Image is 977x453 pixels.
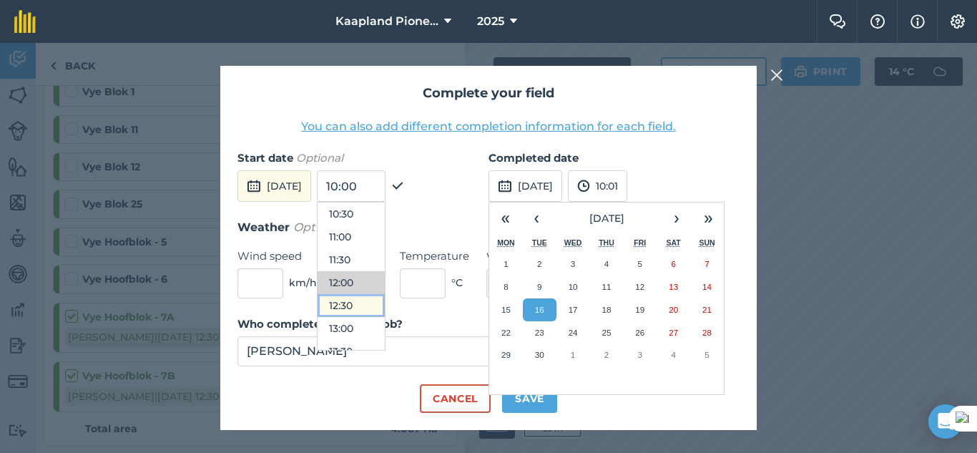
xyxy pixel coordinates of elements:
abbr: 5 September 2025 [638,259,642,268]
img: svg+xml;base64,PHN2ZyB4bWxucz0iaHR0cDovL3d3dy53My5vcmcvMjAwMC9zdmciIHdpZHRoPSIxOCIgaGVpZ2h0PSIyNC... [391,177,404,195]
abbr: Saturday [667,238,681,247]
abbr: 25 September 2025 [602,328,611,337]
abbr: 2 October 2025 [604,350,609,359]
strong: Who completed the field job? [237,317,403,331]
abbr: 1 September 2025 [504,259,508,268]
button: 14 September 2025 [690,276,724,298]
button: [DATE] [488,170,562,202]
img: fieldmargin Logo [14,10,36,33]
button: 3 September 2025 [556,253,590,276]
button: 7 September 2025 [690,253,724,276]
button: 12 September 2025 [623,276,657,298]
abbr: 11 September 2025 [602,282,611,291]
button: 9 September 2025 [523,276,556,298]
button: 13 September 2025 [657,276,690,298]
abbr: 4 September 2025 [604,259,609,268]
abbr: 30 September 2025 [535,350,544,359]
abbr: Thursday [599,238,614,247]
button: 20 September 2025 [657,298,690,321]
abbr: 14 September 2025 [702,282,712,291]
label: Wind speed [237,248,317,265]
button: 18 September 2025 [590,298,624,321]
abbr: 7 September 2025 [704,259,709,268]
abbr: 5 October 2025 [704,350,709,359]
abbr: Friday [634,238,646,247]
button: 21 September 2025 [690,298,724,321]
button: 27 September 2025 [657,321,690,344]
button: 10:01 [568,170,627,202]
abbr: 4 October 2025 [671,350,675,359]
img: svg+xml;base64,PD94bWwgdmVyc2lvbj0iMS4wIiBlbmNvZGluZz0idXRmLTgiPz4KPCEtLSBHZW5lcmF0b3I6IEFkb2JlIE... [247,177,261,195]
abbr: 10 September 2025 [569,282,578,291]
abbr: 1 October 2025 [571,350,575,359]
em: Optional [293,220,343,234]
span: Kaapland Pioneer [335,13,438,30]
abbr: 9 September 2025 [537,282,541,291]
button: 4 October 2025 [657,344,690,366]
h3: Weather [237,218,740,237]
img: svg+xml;base64,PHN2ZyB4bWxucz0iaHR0cDovL3d3dy53My5vcmcvMjAwMC9zdmciIHdpZHRoPSIyMiIgaGVpZ2h0PSIzMC... [770,67,783,84]
button: 10 September 2025 [556,276,590,298]
button: 22 September 2025 [489,321,523,344]
span: ° C [451,275,463,291]
abbr: 2 September 2025 [537,259,541,268]
button: 3 October 2025 [623,344,657,366]
button: 11 September 2025 [590,276,624,298]
button: 19 September 2025 [623,298,657,321]
abbr: 29 September 2025 [501,350,511,359]
button: 5 September 2025 [623,253,657,276]
label: Temperature [400,248,469,265]
button: 4 September 2025 [590,253,624,276]
button: Save [502,384,557,413]
img: A question mark icon [869,14,886,29]
abbr: Monday [497,238,515,247]
abbr: Sunday [699,238,715,247]
span: 2025 [477,13,504,30]
button: › [661,203,692,234]
button: 23 September 2025 [523,321,556,344]
button: 30 September 2025 [523,344,556,366]
abbr: 28 September 2025 [702,328,712,337]
button: 13:00 [318,317,385,340]
button: 29 September 2025 [489,344,523,366]
span: km/h [289,275,317,291]
abbr: 18 September 2025 [602,305,611,314]
abbr: Wednesday [564,238,582,247]
abbr: 26 September 2025 [635,328,644,337]
button: You can also add different completion information for each field. [301,118,676,135]
abbr: 16 September 2025 [535,305,544,314]
button: 2 October 2025 [590,344,624,366]
abbr: 24 September 2025 [569,328,578,337]
button: 28 September 2025 [690,321,724,344]
abbr: 27 September 2025 [669,328,678,337]
button: 16 September 2025 [523,298,556,321]
button: [DATE] [552,203,661,234]
button: 24 September 2025 [556,321,590,344]
button: 15 September 2025 [489,298,523,321]
abbr: 13 September 2025 [669,282,678,291]
abbr: 15 September 2025 [501,305,511,314]
abbr: 3 October 2025 [638,350,642,359]
em: Optional [296,151,343,165]
img: svg+xml;base64,PD94bWwgdmVyc2lvbj0iMS4wIiBlbmNvZGluZz0idXRmLTgiPz4KPCEtLSBHZW5lcmF0b3I6IEFkb2JlIE... [498,177,512,195]
button: 12:30 [318,294,385,317]
span: [DATE] [589,212,624,225]
div: Open Intercom Messenger [928,404,963,439]
abbr: 19 September 2025 [635,305,644,314]
button: 26 September 2025 [623,321,657,344]
button: 10:30 [318,203,385,225]
abbr: 17 September 2025 [569,305,578,314]
button: [DATE] [237,170,311,202]
strong: Start date [237,151,293,165]
button: » [692,203,724,234]
abbr: 22 September 2025 [501,328,511,337]
button: ‹ [521,203,552,234]
button: 2 September 2025 [523,253,556,276]
abbr: 23 September 2025 [535,328,544,337]
button: Cancel [420,384,491,413]
img: Two speech bubbles overlapping with the left bubble in the forefront [829,14,846,29]
button: 1 October 2025 [556,344,590,366]
button: 8 September 2025 [489,276,523,298]
img: svg+xml;base64,PD94bWwgdmVyc2lvbj0iMS4wIiBlbmNvZGluZz0idXRmLTgiPz4KPCEtLSBHZW5lcmF0b3I6IEFkb2JlIE... [577,177,590,195]
abbr: 12 September 2025 [635,282,644,291]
